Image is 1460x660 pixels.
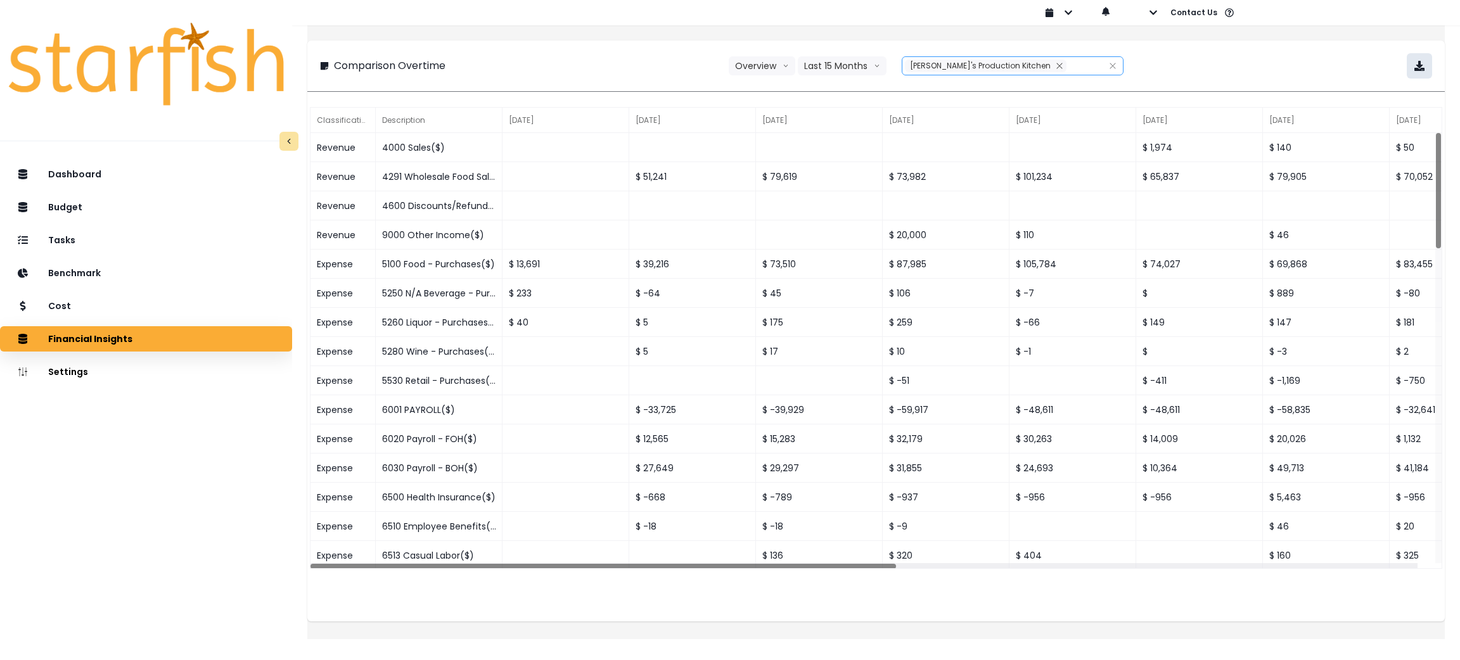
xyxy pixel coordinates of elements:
svg: arrow down line [783,60,789,72]
div: $ 39,216 [629,250,756,279]
div: $ 106 [883,279,1009,308]
div: $ 12,565 [629,424,756,454]
div: $ 136 [756,541,883,570]
div: $ -18 [756,512,883,541]
div: $ 31,855 [883,454,1009,483]
div: $ -3 [1263,337,1390,366]
div: 6513 Casual Labor($) [376,541,503,570]
div: Revenue [311,220,376,250]
div: Expense [311,483,376,512]
div: $ -39,929 [756,395,883,424]
svg: close [1056,62,1063,70]
button: Remove [1053,60,1066,72]
div: $ -51 [883,366,1009,395]
div: $ [1136,337,1263,366]
div: $ 29,297 [756,454,883,483]
div: [DATE] [1136,108,1263,133]
div: $ 79,619 [756,162,883,191]
div: $ -33,725 [629,395,756,424]
div: $ 889 [1263,279,1390,308]
div: $ -66 [1009,308,1136,337]
div: Description [376,108,503,133]
svg: arrow down line [874,60,880,72]
div: Revenue [311,133,376,162]
div: 9000 Other Income($) [376,220,503,250]
div: 6510 Employee Benefits($) [376,512,503,541]
div: $ -58,835 [1263,395,1390,424]
div: [DATE] [756,108,883,133]
div: $ 140 [1263,133,1390,162]
div: $ -9 [883,512,1009,541]
div: $ 5,463 [1263,483,1390,512]
div: $ 110 [1009,220,1136,250]
div: Expense [311,250,376,279]
p: Dashboard [48,169,101,180]
div: $ -937 [883,483,1009,512]
div: 6001 PAYROLL($) [376,395,503,424]
div: [DATE] [1263,108,1390,133]
div: Mamaleh's Production Kitchen [905,60,1066,72]
div: $ 87,985 [883,250,1009,279]
div: 4291 Wholesale Food Sales($) [376,162,503,191]
div: $ 73,982 [883,162,1009,191]
div: $ 5 [629,308,756,337]
button: Clear [1109,60,1117,72]
div: [DATE] [883,108,1009,133]
div: $ 45 [756,279,883,308]
div: 5260 Liquor - Purchases($) [376,308,503,337]
svg: close [1109,62,1117,70]
div: $ 101,234 [1009,162,1136,191]
div: $ -64 [629,279,756,308]
div: $ 320 [883,541,1009,570]
p: Tasks [48,235,75,246]
div: $ 46 [1263,220,1390,250]
div: $ [1136,279,1263,308]
div: Expense [311,424,376,454]
div: $ 175 [756,308,883,337]
div: $ 74,027 [1136,250,1263,279]
div: $ -7 [1009,279,1136,308]
div: $ -48,611 [1009,395,1136,424]
button: Overviewarrow down line [729,56,795,75]
p: Benchmark [48,268,101,279]
div: $ -1 [1009,337,1136,366]
div: $ 30,263 [1009,424,1136,454]
div: 5250 N/A Beverage - Purchases($) [376,279,503,308]
p: Comparison Overtime [334,58,445,73]
div: $ 46 [1263,512,1390,541]
div: Expense [311,395,376,424]
div: $ 69,868 [1263,250,1390,279]
div: $ 10 [883,337,1009,366]
div: $ -789 [756,483,883,512]
div: $ -48,611 [1136,395,1263,424]
div: $ 51,241 [629,162,756,191]
div: $ 32,179 [883,424,1009,454]
div: 5100 Food - Purchases($) [376,250,503,279]
div: $ -59,917 [883,395,1009,424]
div: $ -956 [1009,483,1136,512]
div: $ -956 [1136,483,1263,512]
div: $ 24,693 [1009,454,1136,483]
div: $ 233 [503,279,629,308]
div: Classification [311,108,376,133]
div: Expense [311,308,376,337]
div: $ 14,009 [1136,424,1263,454]
div: Expense [311,279,376,308]
div: [DATE] [1009,108,1136,133]
div: $ 259 [883,308,1009,337]
div: Revenue [311,191,376,220]
div: $ 149 [1136,308,1263,337]
div: $ 1,974 [1136,133,1263,162]
span: [PERSON_NAME]'s Production Kitchen [910,60,1051,71]
div: $ 17 [756,337,883,366]
div: Expense [311,366,376,395]
div: 4000 Sales($) [376,133,503,162]
div: $ 20,000 [883,220,1009,250]
div: Expense [311,337,376,366]
div: $ -668 [629,483,756,512]
div: $ 73,510 [756,250,883,279]
p: Cost [48,301,71,312]
div: $ 10,364 [1136,454,1263,483]
div: 4600 Discounts/Refunds($) [376,191,503,220]
div: $ 160 [1263,541,1390,570]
